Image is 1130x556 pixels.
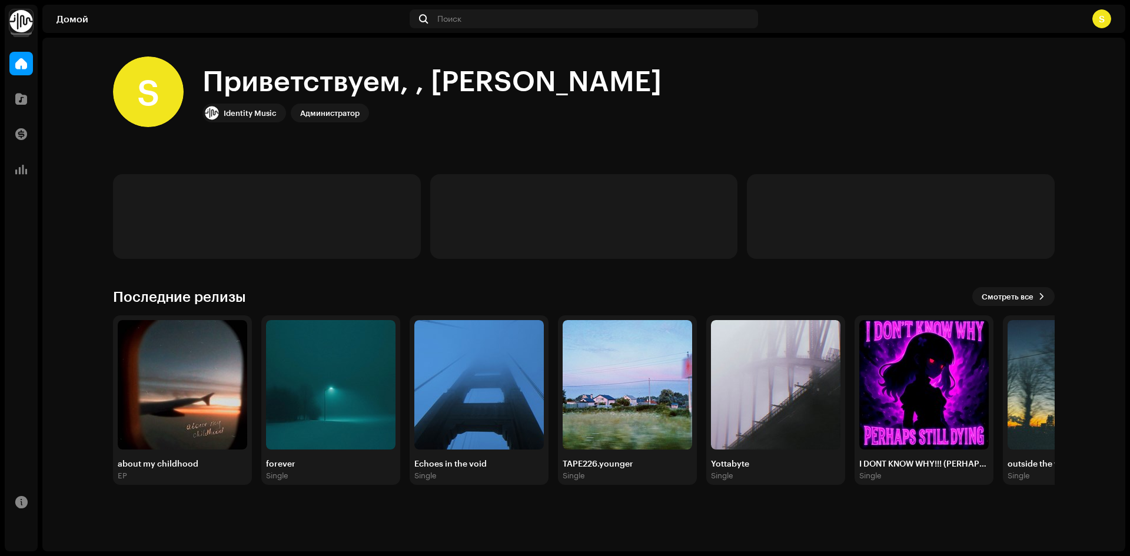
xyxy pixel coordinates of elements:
img: aa1b9114-fb2e-404a-9592-4e2b0400215a [711,320,840,450]
img: 330c986e-d223-49e9-b78d-4e1ca4cad6fd [266,320,395,450]
div: EP [118,471,127,480]
div: Yottabyte [711,459,840,468]
div: TAPE226.younger [563,459,692,468]
div: forever [266,459,395,468]
img: 2c089a6e-ac51-44c1-b87b-f4b253057cda [414,320,544,450]
div: S [1092,9,1111,28]
div: Администратор [300,106,360,120]
div: Identity Music [224,106,277,120]
div: Single [859,471,882,480]
h3: Последние релизы [113,287,246,306]
img: 0f74c21f-6d1c-4dbc-9196-dbddad53419e [205,106,219,120]
div: Single [266,471,288,480]
div: Single [563,471,585,480]
div: about my childhood [118,459,247,468]
img: 561d52bf-08ba-49e3-bba8-a4bc6b7768de [563,320,692,450]
img: effd71f7-96ed-4786-92d7-b99c0f86dab8 [859,320,989,450]
div: Echoes in the void [414,459,544,468]
div: Single [1008,471,1030,480]
div: S [113,56,184,127]
img: 0f74c21f-6d1c-4dbc-9196-dbddad53419e [9,9,33,33]
div: Single [711,471,733,480]
button: Смотреть все [972,287,1055,306]
div: Приветствуем, , [PERSON_NAME] [202,61,662,99]
div: I DONT KNOW WHY!!! (PERHAPS STILL DYING) [859,459,989,468]
span: Смотреть все [982,285,1033,308]
img: 72f95196-3556-4155-84e5-c1467add7b8b [118,320,247,450]
div: Single [414,471,437,480]
span: Поиск [437,14,461,24]
div: Домой [56,14,405,24]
